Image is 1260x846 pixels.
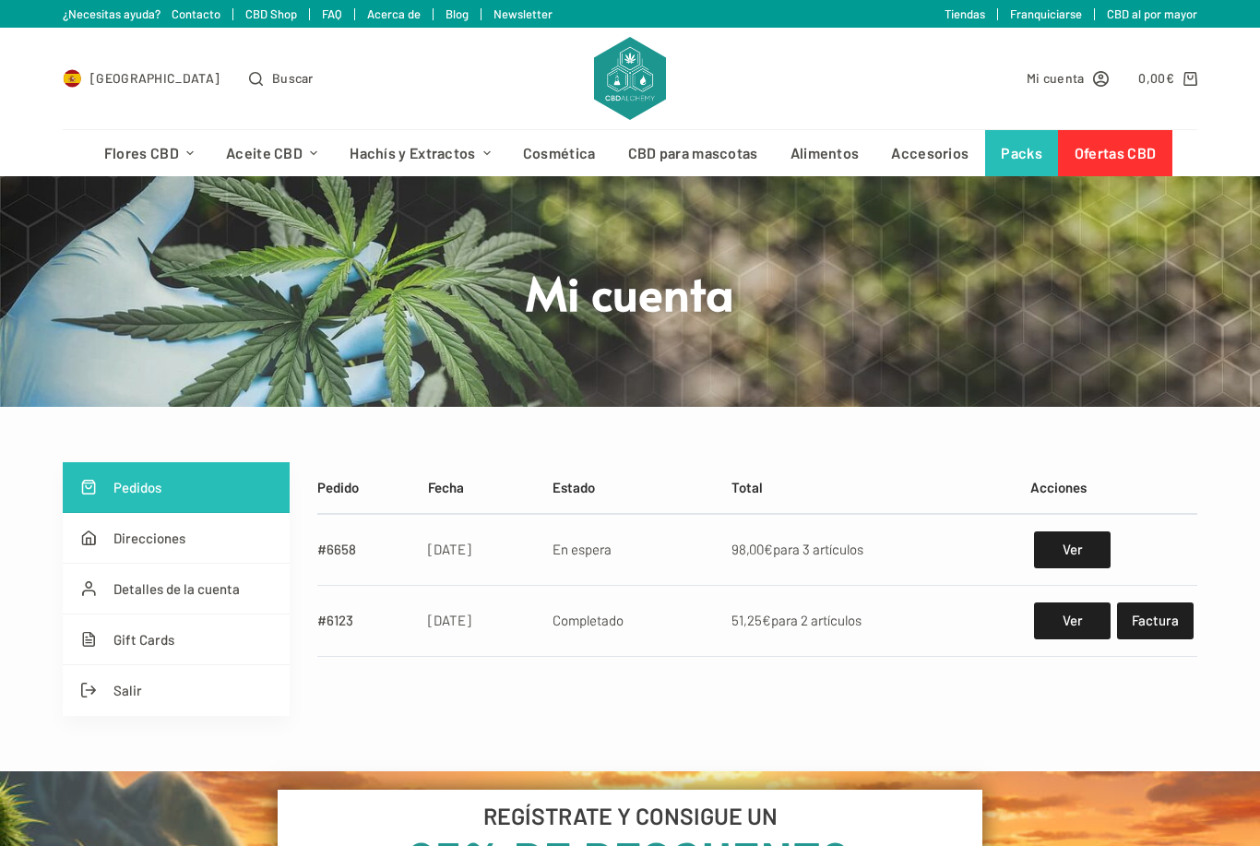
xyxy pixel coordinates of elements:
[322,6,342,21] a: FAQ
[945,6,985,21] a: Tiendas
[63,6,220,21] a: ¿Necesitas ayuda? Contacto
[731,541,773,557] span: 98,00
[317,541,356,557] a: #6658
[334,130,507,176] a: Hachís y Extractos
[553,479,595,495] span: Estado
[1058,130,1171,176] a: Ofertas CBD
[762,612,771,628] span: €
[367,6,421,21] a: Acerca de
[493,6,553,21] a: Newsletter
[985,130,1059,176] a: Packs
[63,67,220,89] a: Select Country
[63,564,290,614] a: Detalles de la cuenta
[272,67,314,89] span: Buscar
[317,612,353,628] a: #6123
[63,513,290,564] a: Direcciones
[731,479,763,495] span: Total
[543,514,722,586] td: En espera
[1010,6,1082,21] a: Franquiciarse
[305,804,955,828] h6: REGÍSTRATE Y CONSIGUE UN
[721,585,1021,656] td: para 2 artículos
[446,6,469,21] a: Blog
[1107,6,1197,21] a: CBD al por mayor
[428,541,471,557] time: [DATE]
[721,514,1021,586] td: para 3 artículos
[428,612,471,628] time: [DATE]
[1166,70,1174,86] span: €
[1030,479,1087,495] span: Acciones
[612,130,774,176] a: CBD para mascotas
[731,612,771,628] span: 51,25
[249,67,314,89] button: Abrir formulario de búsqueda
[63,69,81,88] img: ES Flag
[875,130,985,176] a: Accesorios
[317,479,359,495] span: Pedido
[1138,67,1196,89] a: Carro de compra
[1034,531,1111,568] a: Ver
[1034,602,1111,639] a: Ver
[63,665,290,716] a: Salir
[1117,602,1194,639] a: Factura
[594,37,666,120] img: CBD Alchemy
[1138,70,1174,86] bdi: 0,00
[63,462,290,513] a: Pedidos
[88,130,209,176] a: Flores CBD
[764,541,773,557] span: €
[543,585,722,656] td: Completado
[245,6,297,21] a: CBD Shop
[63,614,290,665] a: Gift Cards
[1027,67,1085,89] span: Mi cuenta
[284,262,976,322] h1: Mi cuenta
[506,130,612,176] a: Cosmética
[1027,67,1110,89] a: Mi cuenta
[88,130,1171,176] nav: Menú de cabecera
[428,479,464,495] span: Fecha
[774,130,875,176] a: Alimentos
[90,67,220,89] span: [GEOGRAPHIC_DATA]
[210,130,334,176] a: Aceite CBD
